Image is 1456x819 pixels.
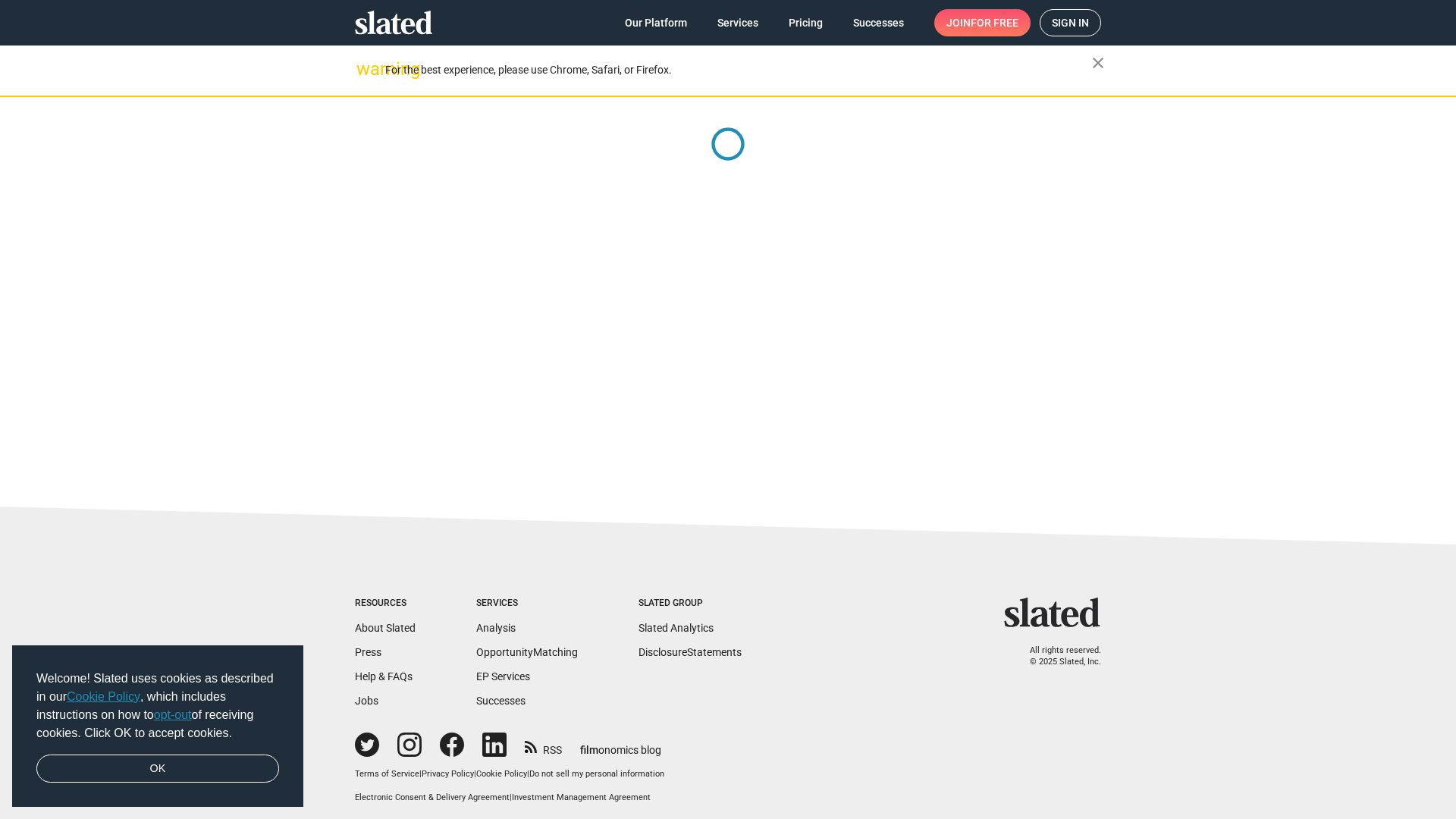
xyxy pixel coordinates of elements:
[529,769,664,780] button: Do not sell my personal information
[1014,645,1101,667] p: All rights reserved. © 2025 Slated, Inc.
[510,792,512,802] span: |
[476,769,527,779] a: Cookie Policy
[476,622,516,634] a: Analysis
[474,769,476,779] span: |
[841,9,916,36] a: Successes
[512,792,651,802] a: Investment Management Agreement
[527,769,529,779] span: |
[777,9,835,36] a: Pricing
[934,9,1031,36] a: Joinfor free
[36,755,279,783] a: dismiss cookie message
[525,734,562,758] a: RSS
[12,645,303,808] div: cookieconsent
[355,622,416,634] a: About Slated
[476,646,578,658] a: OpportunityMatching
[385,60,1092,80] div: For the best experience, please use Chrome, Safari, or Firefox.
[639,598,742,610] div: Slated Group
[419,769,422,779] span: |
[853,9,904,36] span: Successes
[613,9,699,36] a: Our Platform
[639,646,742,658] a: DisclosureStatements
[625,9,687,36] span: Our Platform
[356,60,375,78] mat-icon: warning
[422,769,474,779] a: Privacy Policy
[580,731,661,758] a: filmonomics blog
[1089,54,1107,72] mat-icon: close
[580,744,598,756] span: film
[971,9,1018,36] span: for free
[67,690,140,703] a: Cookie Policy
[639,622,714,634] a: Slated Analytics
[355,670,413,682] a: Help & FAQs
[355,598,416,610] div: Resources
[476,670,530,682] a: EP Services
[946,9,1018,36] span: Join
[355,646,381,658] a: Press
[476,598,578,610] div: Services
[1052,10,1089,36] span: Sign in
[355,695,378,707] a: Jobs
[154,708,192,721] a: opt-out
[1040,9,1101,36] a: Sign in
[717,9,758,36] span: Services
[789,9,823,36] span: Pricing
[355,792,510,802] a: Electronic Consent & Delivery Agreement
[705,9,770,36] a: Services
[476,695,526,707] a: Successes
[36,670,279,742] span: Welcome! Slated uses cookies as described in our , which includes instructions on how to of recei...
[355,769,419,779] a: Terms of Service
